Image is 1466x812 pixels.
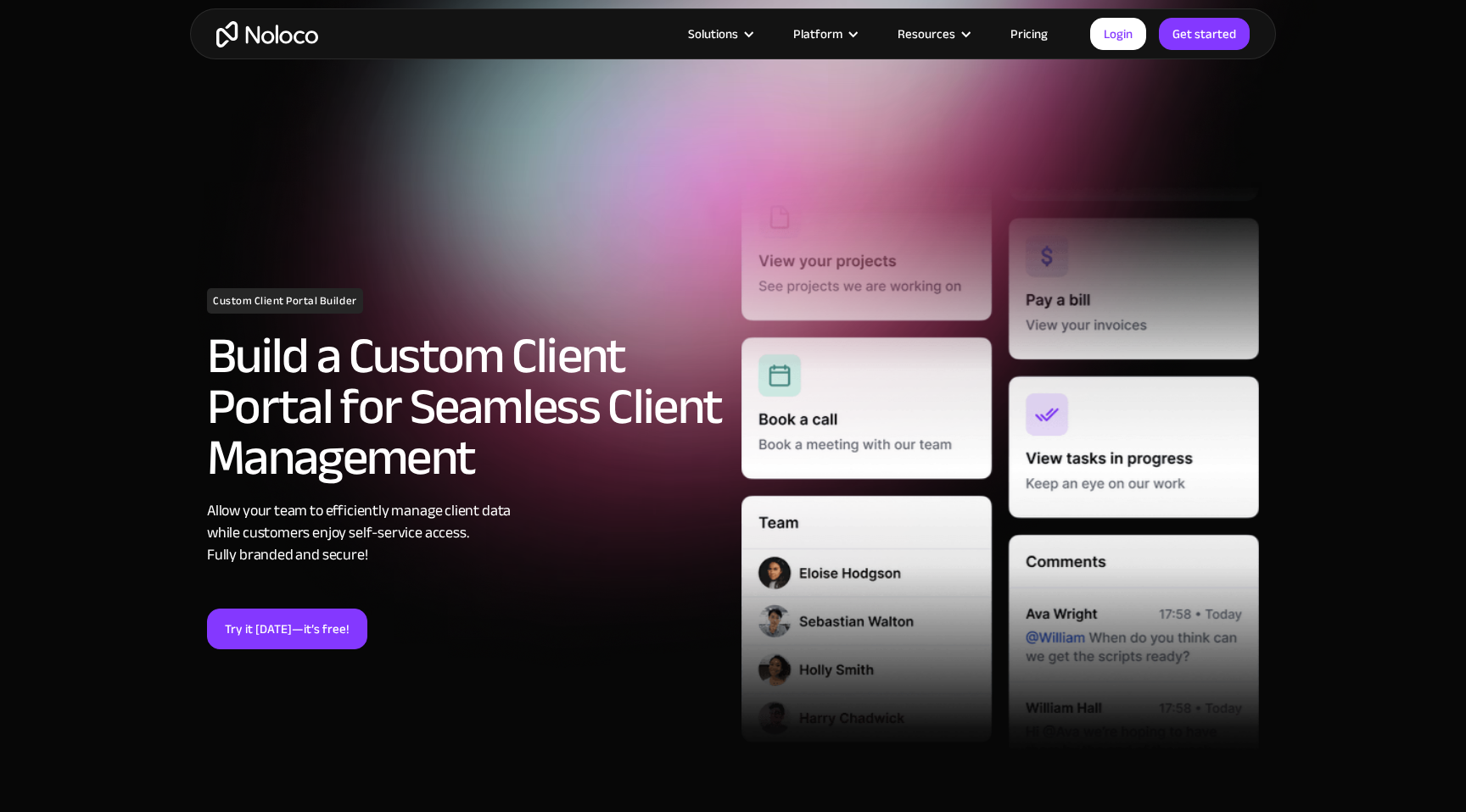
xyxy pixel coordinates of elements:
a: home [216,21,318,47]
a: Login [1090,18,1146,50]
a: Pricing [989,23,1069,45]
div: Solutions [688,23,738,45]
div: Resources [876,23,989,45]
div: Platform [772,23,876,45]
div: Allow your team to efficiently manage client data while customers enjoy self-service access. Full... [207,500,725,566]
div: Solutions [667,23,772,45]
h1: Custom Client Portal Builder [207,288,363,314]
a: Try it [DATE]—it’s free! [207,609,367,649]
h2: Build a Custom Client Portal for Seamless Client Management [207,331,725,483]
div: Resources [898,23,955,45]
div: Platform [793,23,842,45]
a: Get started [1159,18,1250,50]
